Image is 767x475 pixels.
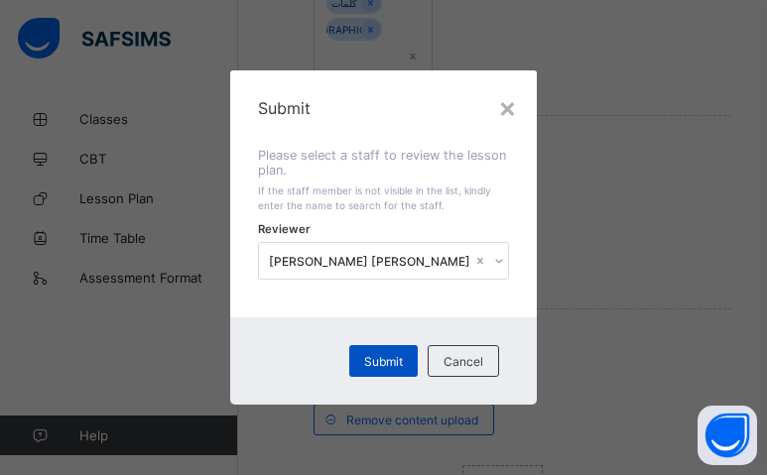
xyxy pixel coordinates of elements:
span: Cancel [444,354,483,369]
button: Open asap [698,406,757,465]
span: If the staff member is not visible in the list, kindly enter the name to search for the staff. [258,184,491,211]
div: × [498,90,517,124]
span: Submit [364,354,403,369]
span: Submit [258,98,509,118]
div: [PERSON_NAME] [PERSON_NAME] [269,254,472,269]
span: Please select a staff to review the lesson plan. [258,148,506,178]
span: Reviewer [258,222,311,236]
